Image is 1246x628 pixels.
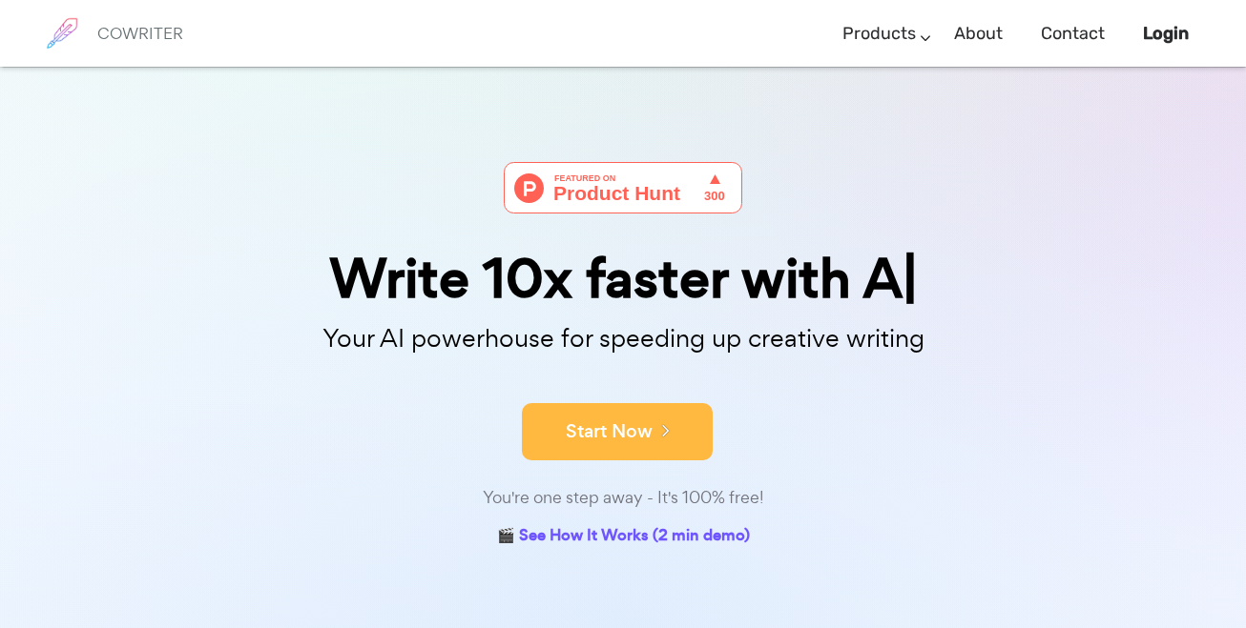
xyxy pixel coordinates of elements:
a: About [954,6,1003,62]
h6: COWRITER [97,25,183,42]
a: Products [842,6,916,62]
div: Write 10x faster with A [146,252,1100,306]
p: Your AI powerhouse for speeding up creative writing [146,318,1100,359]
a: 🎬 See How It Works (2 min demo) [497,522,750,552]
img: brand logo [38,10,86,57]
b: Login [1143,23,1189,44]
div: You're one step away - It's 100% free! [146,484,1100,512]
a: Login [1143,6,1189,62]
img: Cowriter - Your AI buddy for speeding up creative writing | Product Hunt [504,162,742,213]
button: Start Now [522,403,713,460]
a: Contact [1041,6,1105,62]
